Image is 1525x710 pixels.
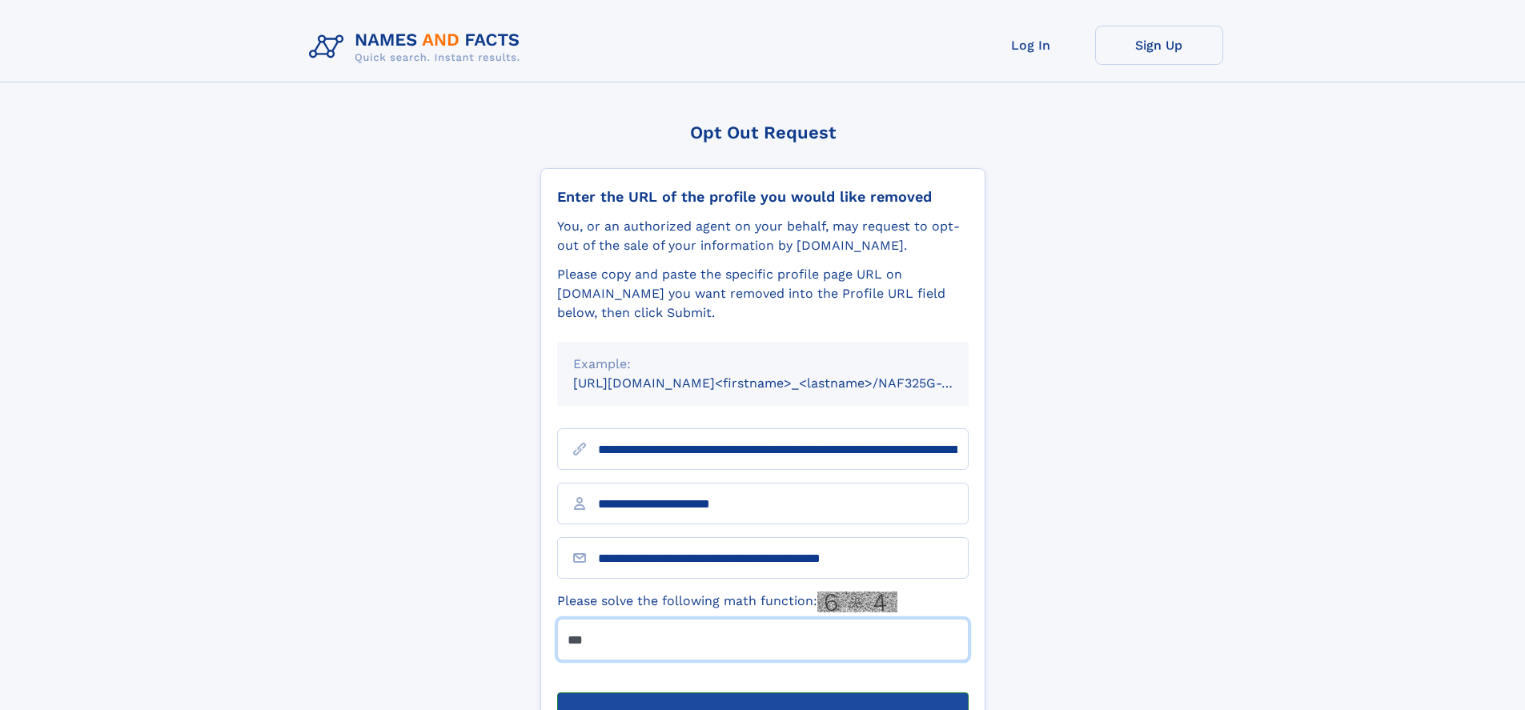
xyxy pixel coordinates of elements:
[967,26,1095,65] a: Log In
[557,265,969,323] div: Please copy and paste the specific profile page URL on [DOMAIN_NAME] you want removed into the Pr...
[557,217,969,255] div: You, or an authorized agent on your behalf, may request to opt-out of the sale of your informatio...
[557,188,969,206] div: Enter the URL of the profile you would like removed
[557,592,897,612] label: Please solve the following math function:
[573,355,953,374] div: Example:
[573,375,999,391] small: [URL][DOMAIN_NAME]<firstname>_<lastname>/NAF325G-xxxxxxxx
[540,122,985,142] div: Opt Out Request
[303,26,533,69] img: Logo Names and Facts
[1095,26,1223,65] a: Sign Up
